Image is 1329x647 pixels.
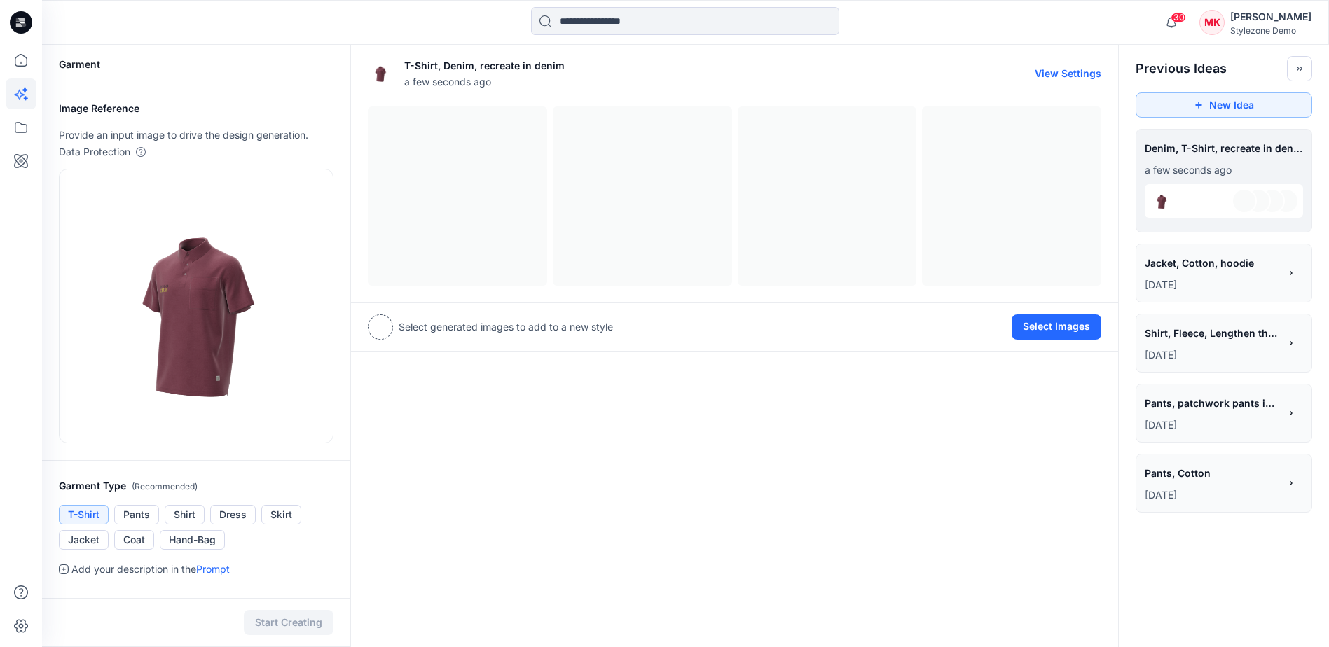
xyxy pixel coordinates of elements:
span: ( Recommended ) [132,481,198,492]
h2: Previous Ideas [1136,60,1227,77]
div: Stylezone Demo [1230,25,1311,36]
img: eyJhbGciOiJIUzI1NiIsImtpZCI6IjAiLCJ0eXAiOiJKV1QifQ.eyJkYXRhIjp7InR5cGUiOiJzdG9yYWdlIiwicGF0aCI6In... [65,175,327,437]
button: Hand-Bag [160,530,225,550]
button: Dress [210,505,256,524]
span: Pants, Cotton [1145,463,1278,483]
p: Provide an input image to drive the design generation. [59,127,333,144]
button: T-Shirt [59,505,109,524]
span: Denim, T-Shirt, recreate in denim [1145,138,1303,158]
button: Toggle idea bar [1287,56,1312,81]
p: Add your description in the [71,561,230,578]
button: Pants [114,505,159,524]
button: View Settings [1035,67,1101,79]
span: Shirt, Fleece, Lengthen the hem [1145,323,1278,343]
img: eyJhbGciOiJIUzI1NiIsImtpZCI6IjAiLCJ0eXAiOiJKV1QifQ.eyJkYXRhIjp7InR5cGUiOiJzdG9yYWdlIiwicGF0aCI6In... [1150,190,1173,212]
p: July 03, 2025 [1145,347,1279,363]
p: October 06, 2025 [1145,162,1303,179]
p: July 01, 2025 [1145,487,1279,503]
button: Coat [114,530,154,550]
h2: Image Reference [59,100,333,117]
button: Shirt [165,505,205,524]
button: Jacket [59,530,109,550]
p: Data Protection [59,144,130,160]
button: New Idea [1136,92,1312,118]
span: a few seconds ago [404,74,565,89]
img: eyJhbGciOiJIUzI1NiIsImtpZCI6IjAiLCJ0eXAiOiJKV1QifQ.eyJkYXRhIjp7InR5cGUiOiJzdG9yYWdlIiwicGF0aCI6In... [368,60,393,85]
span: 30 [1171,12,1186,23]
span: Pants, patchwork pants in checker print [1145,393,1278,413]
p: October 02, 2025 [1145,277,1279,293]
p: Select generated images to add to a new style [399,319,613,335]
p: July 03, 2025 [1145,417,1279,433]
div: [PERSON_NAME] [1230,8,1311,25]
h2: Garment Type [59,478,333,495]
div: MK [1199,10,1225,35]
button: Select Images [1012,314,1101,340]
a: Prompt [196,563,230,575]
button: Skirt [261,505,301,524]
h2: Fabric Type [59,594,333,612]
p: T-Shirt, Denim, recreate in denim [404,57,565,74]
span: Jacket, Cotton, hoodie [1145,253,1278,273]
